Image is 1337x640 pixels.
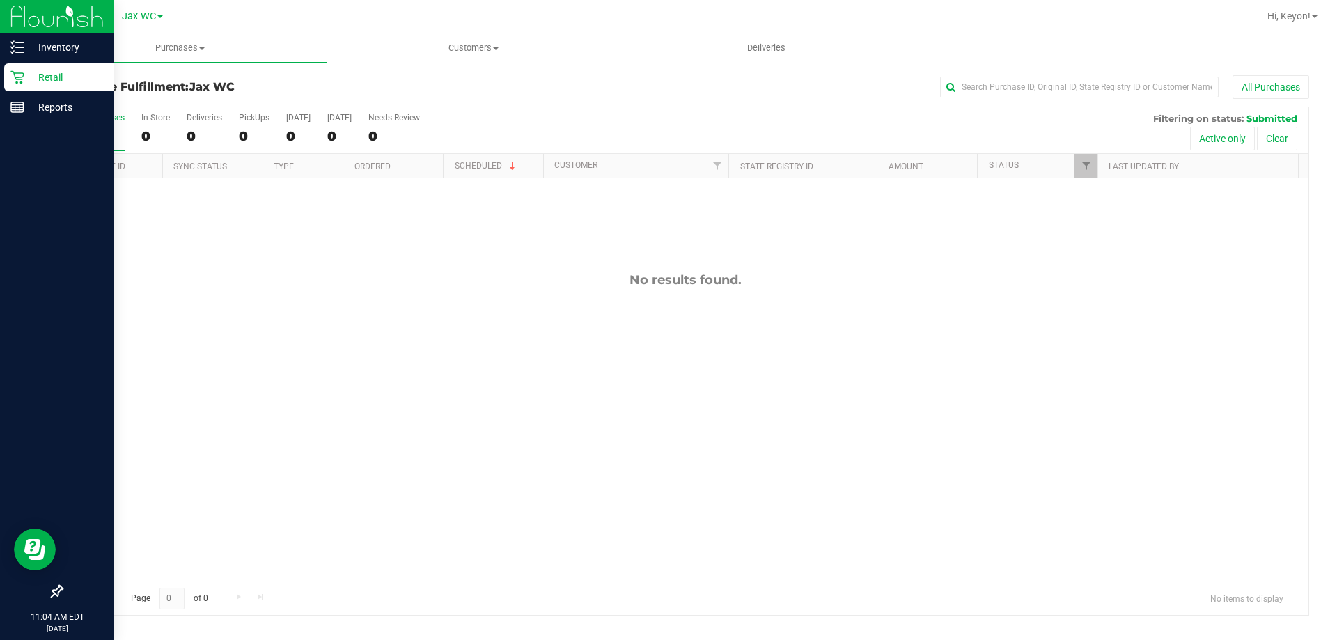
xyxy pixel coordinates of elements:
a: Scheduled [455,161,518,171]
a: Deliveries [620,33,913,63]
iframe: Resource center [14,529,56,570]
p: Retail [24,69,108,86]
span: No items to display [1199,588,1295,609]
button: All Purchases [1233,75,1309,99]
a: Last Updated By [1109,162,1179,171]
span: Page of 0 [119,588,219,609]
a: Status [989,160,1019,170]
span: Hi, Keyon! [1267,10,1311,22]
a: Customer [554,160,597,170]
a: Ordered [354,162,391,171]
div: In Store [141,113,170,123]
span: Jax WC [189,80,235,93]
input: Search Purchase ID, Original ID, State Registry ID or Customer Name... [940,77,1219,97]
p: Inventory [24,39,108,56]
div: Deliveries [187,113,222,123]
a: Type [274,162,294,171]
inline-svg: Inventory [10,40,24,54]
p: 11:04 AM EDT [6,611,108,623]
a: Amount [889,162,923,171]
div: 0 [286,128,311,144]
span: Deliveries [728,42,804,54]
h3: Purchase Fulfillment: [61,81,477,93]
button: Active only [1190,127,1255,150]
div: Needs Review [368,113,420,123]
a: Customers [327,33,620,63]
button: Clear [1257,127,1297,150]
div: [DATE] [327,113,352,123]
span: Filtering on status: [1153,113,1244,124]
div: [DATE] [286,113,311,123]
div: No results found. [62,272,1308,288]
inline-svg: Reports [10,100,24,114]
span: Submitted [1246,113,1297,124]
div: 0 [239,128,269,144]
div: 0 [187,128,222,144]
p: Reports [24,99,108,116]
div: 0 [368,128,420,144]
p: [DATE] [6,623,108,634]
span: Jax WC [122,10,156,22]
a: Filter [705,154,728,178]
div: 0 [141,128,170,144]
a: Purchases [33,33,327,63]
a: Sync Status [173,162,227,171]
inline-svg: Retail [10,70,24,84]
a: State Registry ID [740,162,813,171]
span: Purchases [33,42,327,54]
a: Filter [1074,154,1097,178]
div: 0 [327,128,352,144]
div: PickUps [239,113,269,123]
span: Customers [327,42,619,54]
